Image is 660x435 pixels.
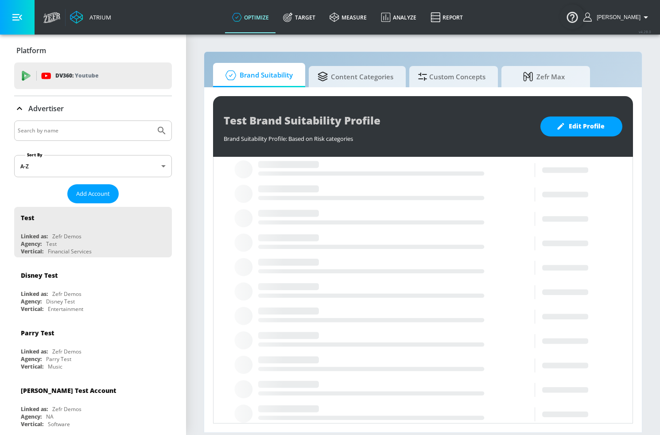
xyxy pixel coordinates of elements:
div: Vertical: [21,248,43,255]
p: Platform [16,46,46,55]
div: Music [48,363,62,370]
a: Report [423,1,470,33]
div: Disney Test [21,271,58,280]
div: [PERSON_NAME] Test AccountLinked as:Zefr DemosAgency:NAVertical:Software [14,380,172,430]
div: Disney Test [46,298,75,305]
div: Parry Test [46,355,71,363]
div: Linked as: [21,405,48,413]
div: Advertiser [14,96,172,121]
div: TestLinked as:Zefr DemosAgency:TestVertical:Financial Services [14,207,172,257]
div: Agency: [21,298,42,305]
div: Parry TestLinked as:Zefr DemosAgency:Parry TestVertical:Music [14,322,172,373]
div: Vertical: [21,363,43,370]
span: Content Categories [318,66,393,87]
div: DV360: Youtube [14,62,172,89]
span: login as: lekhraj.bhadava@zefr.com [593,14,641,20]
button: Open Resource Center [560,4,585,29]
div: Zefr Demos [52,290,82,298]
a: Atrium [70,11,111,24]
div: Vertical: [21,420,43,428]
div: Entertainment [48,305,83,313]
div: [PERSON_NAME] Test Account [21,386,116,395]
a: optimize [225,1,276,33]
div: Zefr Demos [52,405,82,413]
p: DV360: [55,71,98,81]
a: measure [322,1,374,33]
div: Linked as: [21,290,48,298]
a: Target [276,1,322,33]
p: Youtube [75,71,98,80]
a: Analyze [374,1,423,33]
div: Linked as: [21,233,48,240]
button: [PERSON_NAME] [583,12,651,23]
div: Zefr Demos [52,348,82,355]
span: Edit Profile [558,121,605,132]
button: Edit Profile [540,117,622,136]
div: A-Z [14,155,172,177]
div: Agency: [21,355,42,363]
div: Agency: [21,240,42,248]
p: Advertiser [28,104,64,113]
div: Linked as: [21,348,48,355]
div: Vertical: [21,305,43,313]
div: Parry Test [21,329,54,337]
div: Brand Suitability Profile: Based on Risk categories [224,130,532,143]
input: Search by name [18,125,152,136]
div: Test [21,214,34,222]
div: Agency: [21,413,42,420]
div: Disney TestLinked as:Zefr DemosAgency:Disney TestVertical:Entertainment [14,264,172,315]
span: Custom Concepts [418,66,485,87]
div: Atrium [86,13,111,21]
div: Zefr Demos [52,233,82,240]
span: v 4.28.0 [639,29,651,34]
div: NA [46,413,54,420]
div: Financial Services [48,248,92,255]
span: Zefr Max [510,66,578,87]
div: Test [46,240,57,248]
span: Brand Suitability [222,65,293,86]
div: Platform [14,38,172,63]
div: Software [48,420,70,428]
span: Add Account [76,189,110,199]
label: Sort By [25,152,44,158]
button: Add Account [67,184,119,203]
